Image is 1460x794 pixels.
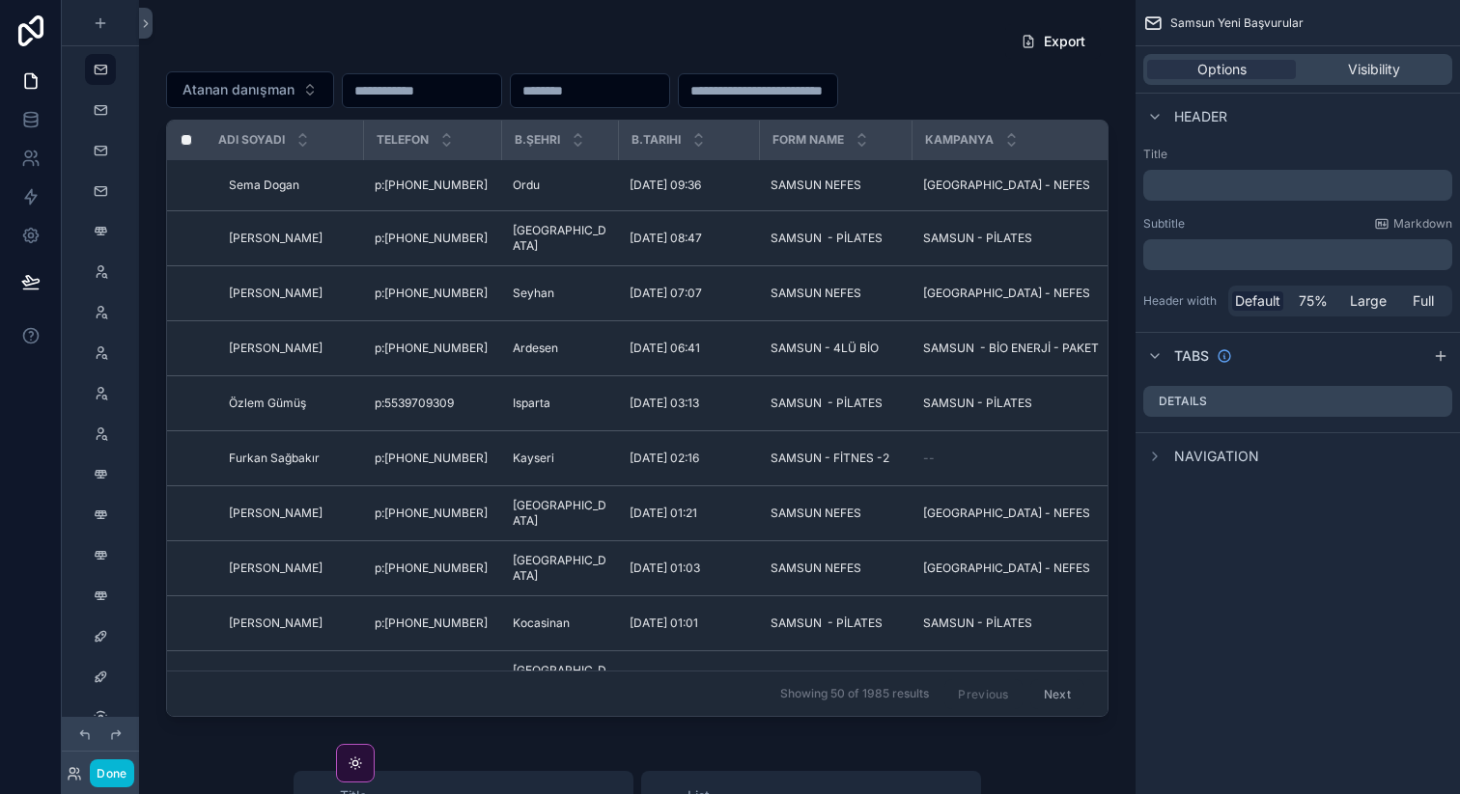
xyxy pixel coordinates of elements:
[632,132,681,148] span: b.tarihi
[1393,216,1452,232] span: Markdown
[1174,447,1259,466] span: Navigation
[780,686,929,701] span: Showing 50 of 1985 results
[1350,291,1387,311] span: Large
[1299,291,1328,311] span: 75%
[1174,346,1209,366] span: Tabs
[1235,291,1280,311] span: Default
[1143,147,1452,162] label: Title
[1374,216,1452,232] a: Markdown
[377,132,429,148] span: Telefon
[1159,394,1207,409] label: Details
[1143,293,1221,309] label: Header width
[1030,678,1084,708] button: Next
[1143,170,1452,201] div: scrollable content
[1174,107,1227,126] span: Header
[1143,239,1452,270] div: scrollable content
[925,132,994,148] span: Kampanya
[1143,216,1185,232] label: Subtitle
[515,132,560,148] span: b.şehri
[90,759,133,787] button: Done
[1170,15,1304,31] span: Samsun Yeni Başvurular
[1197,60,1247,79] span: Options
[1413,291,1434,311] span: Full
[1348,60,1400,79] span: Visibility
[772,132,844,148] span: Form Name
[218,132,285,148] span: Adı soyadı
